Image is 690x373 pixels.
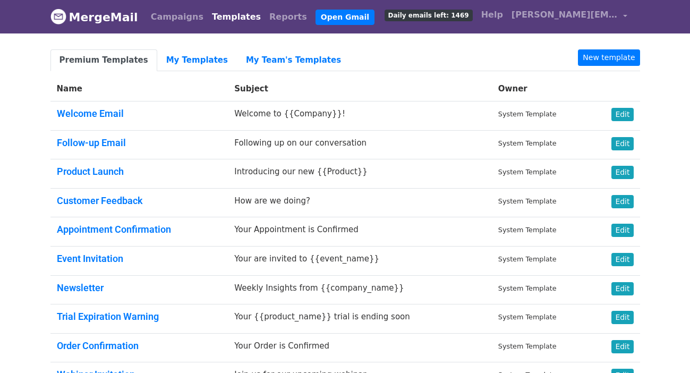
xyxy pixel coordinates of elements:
[498,226,557,234] small: System Template
[498,110,557,118] small: System Template
[157,49,237,71] a: My Templates
[228,304,492,334] td: Your {{product_name}} trial is ending soon
[57,137,126,148] a: Follow-up Email
[228,77,492,101] th: Subject
[237,49,350,71] a: My Team's Templates
[57,253,123,264] a: Event Invitation
[498,255,557,263] small: System Template
[228,159,492,189] td: Introducing our new {{Product}}
[611,137,633,150] a: Edit
[498,168,557,176] small: System Template
[498,139,557,147] small: System Template
[316,10,374,25] a: Open Gmail
[57,282,104,293] a: Newsletter
[57,224,171,235] a: Appointment Confirmation
[380,4,477,26] a: Daily emails left: 1469
[228,246,492,275] td: Your are invited to {{event_name}}
[50,49,157,71] a: Premium Templates
[50,6,138,28] a: MergeMail
[385,10,473,21] span: Daily emails left: 1469
[57,108,124,119] a: Welcome Email
[611,282,633,295] a: Edit
[228,188,492,217] td: How are we doing?
[611,108,633,121] a: Edit
[228,275,492,304] td: Weekly Insights from {{company_name}}
[50,9,66,24] img: MergeMail logo
[611,253,633,266] a: Edit
[228,333,492,362] td: Your Order is Confirmed
[498,197,557,205] small: System Template
[512,9,618,21] span: [PERSON_NAME][EMAIL_ADDRESS][DOMAIN_NAME]
[57,340,139,351] a: Order Confirmation
[57,166,124,177] a: Product Launch
[507,4,632,29] a: [PERSON_NAME][EMAIL_ADDRESS][DOMAIN_NAME]
[611,311,633,324] a: Edit
[498,313,557,321] small: System Template
[265,6,311,28] a: Reports
[57,195,143,206] a: Customer Feedback
[611,224,633,237] a: Edit
[50,77,228,101] th: Name
[477,4,507,26] a: Help
[611,340,633,353] a: Edit
[228,130,492,159] td: Following up on our conversation
[498,284,557,292] small: System Template
[228,101,492,131] td: Welcome to {{Company}}!
[57,311,159,322] a: Trial Expiration Warning
[228,217,492,247] td: Your Appointment is Confirmed
[498,342,557,350] small: System Template
[578,49,640,66] a: New template
[492,77,591,101] th: Owner
[147,6,208,28] a: Campaigns
[208,6,265,28] a: Templates
[611,166,633,179] a: Edit
[611,195,633,208] a: Edit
